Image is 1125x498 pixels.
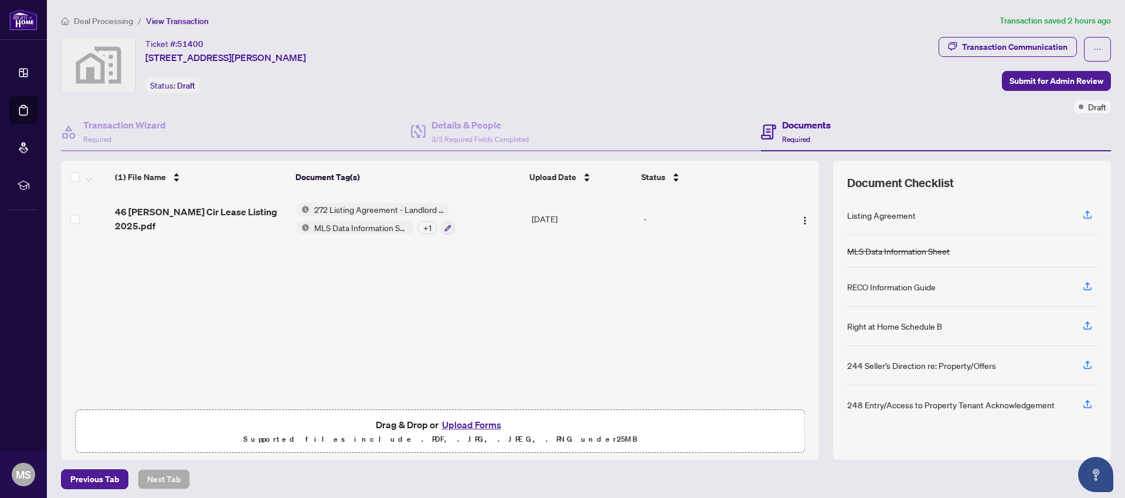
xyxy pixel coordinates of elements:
[61,17,69,25] span: home
[847,398,1055,411] div: 248 Entry/Access to Property Tenant Acknowledgement
[145,77,200,93] div: Status:
[145,50,306,65] span: [STREET_ADDRESS][PERSON_NAME]
[847,280,936,293] div: RECO Information Guide
[527,194,639,244] td: [DATE]
[525,161,637,194] th: Upload Date
[431,118,529,132] h4: Details & People
[800,216,810,225] img: Logo
[847,320,942,333] div: Right at Home Schedule B
[115,171,166,184] span: (1) File Name
[796,209,814,228] button: Logo
[310,203,448,216] span: 272 Listing Agreement - Landlord Designated Representation Agreement Authority to Offer for Lease
[1010,72,1103,90] span: Submit for Admin Review
[291,161,525,194] th: Document Tag(s)
[76,410,804,453] span: Drag & Drop orUpload FormsSupported files include .PDF, .JPG, .JPEG, .PNG under25MB
[637,161,776,194] th: Status
[782,135,810,144] span: Required
[297,221,310,234] img: Status Icon
[145,37,203,50] div: Ticket #:
[376,417,505,432] span: Drag & Drop or
[146,16,209,26] span: View Transaction
[847,209,916,222] div: Listing Agreement
[847,359,996,372] div: 244 Seller’s Direction re: Property/Offers
[9,9,38,31] img: logo
[1002,71,1111,91] button: Submit for Admin Review
[644,212,774,225] div: -
[297,203,454,235] button: Status Icon272 Listing Agreement - Landlord Designated Representation Agreement Authority to Offe...
[62,38,135,93] img: svg%3e
[177,39,203,49] span: 51400
[115,205,287,233] span: 46 [PERSON_NAME] Cir Lease Listing 2025.pdf
[641,171,665,184] span: Status
[1088,100,1106,113] span: Draft
[61,469,128,489] button: Previous Tab
[297,203,310,216] img: Status Icon
[16,466,31,483] span: MS
[847,175,954,191] span: Document Checklist
[83,432,797,446] p: Supported files include .PDF, .JPG, .JPEG, .PNG under 25 MB
[418,221,437,234] div: + 1
[439,417,505,432] button: Upload Forms
[939,37,1077,57] button: Transaction Communication
[110,161,291,194] th: (1) File Name
[1078,457,1113,492] button: Open asap
[70,470,119,489] span: Previous Tab
[83,118,166,132] h4: Transaction Wizard
[138,14,141,28] li: /
[1093,45,1102,53] span: ellipsis
[74,16,133,26] span: Deal Processing
[177,80,195,91] span: Draft
[962,38,1068,56] div: Transaction Communication
[529,171,576,184] span: Upload Date
[83,135,111,144] span: Required
[431,135,529,144] span: 3/3 Required Fields Completed
[138,469,190,489] button: Next Tab
[1000,14,1111,28] article: Transaction saved 2 hours ago
[310,221,413,234] span: MLS Data Information Sheet
[782,118,831,132] h4: Documents
[847,245,950,258] div: MLS Data Information Sheet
